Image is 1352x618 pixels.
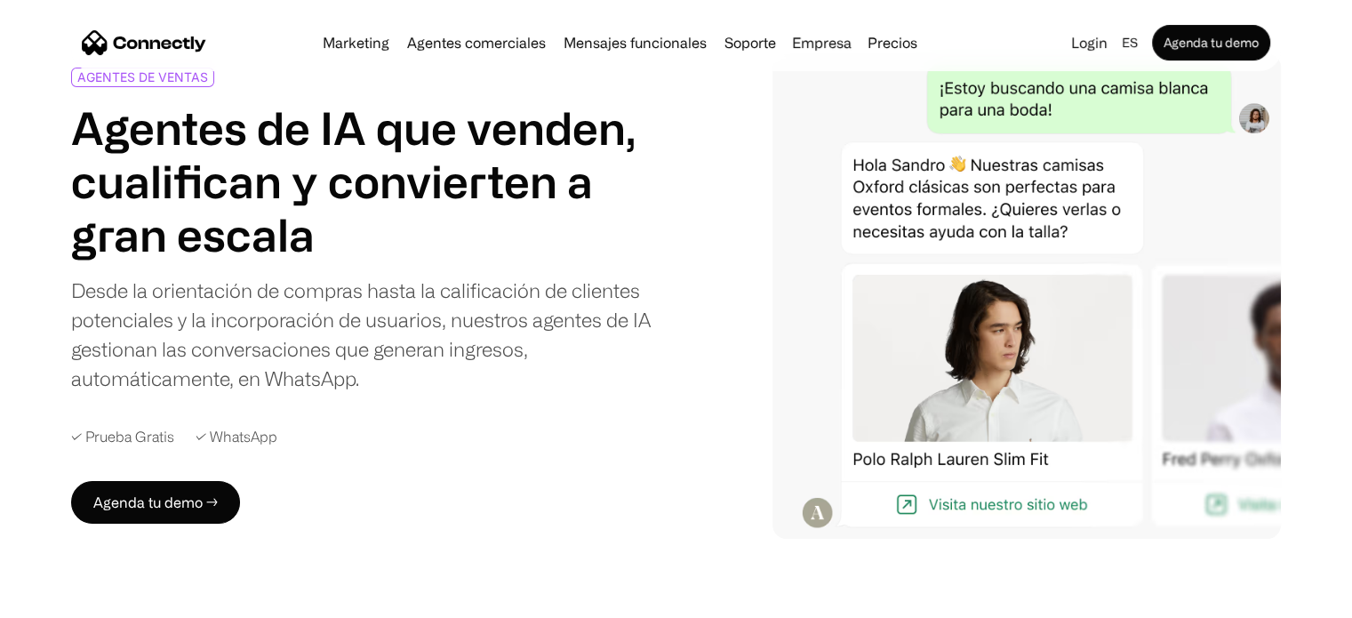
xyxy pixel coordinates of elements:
[860,36,924,50] a: Precios
[792,30,852,55] div: Empresa
[316,36,396,50] a: Marketing
[82,29,206,56] a: home
[1122,30,1138,55] div: es
[1115,30,1148,55] div: es
[1152,25,1270,60] a: Agenda tu demo
[71,429,174,445] div: ✓ Prueba Gratis
[77,70,208,84] div: AGENTES DE VENTAS
[1064,30,1115,55] a: Login
[400,36,553,50] a: Agentes comerciales
[18,585,107,612] aside: Language selected: Español
[36,587,107,612] ul: Language list
[71,276,654,393] div: Desde la orientación de compras hasta la calificación de clientes potenciales y la incorporación ...
[556,36,714,50] a: Mensajes funcionales
[71,101,654,261] h1: Agentes de IA que venden, cualifican y convierten a gran escala
[71,481,240,524] a: Agenda tu demo →
[717,36,783,50] a: Soporte
[196,429,277,445] div: ✓ WhatsApp
[787,30,857,55] div: Empresa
